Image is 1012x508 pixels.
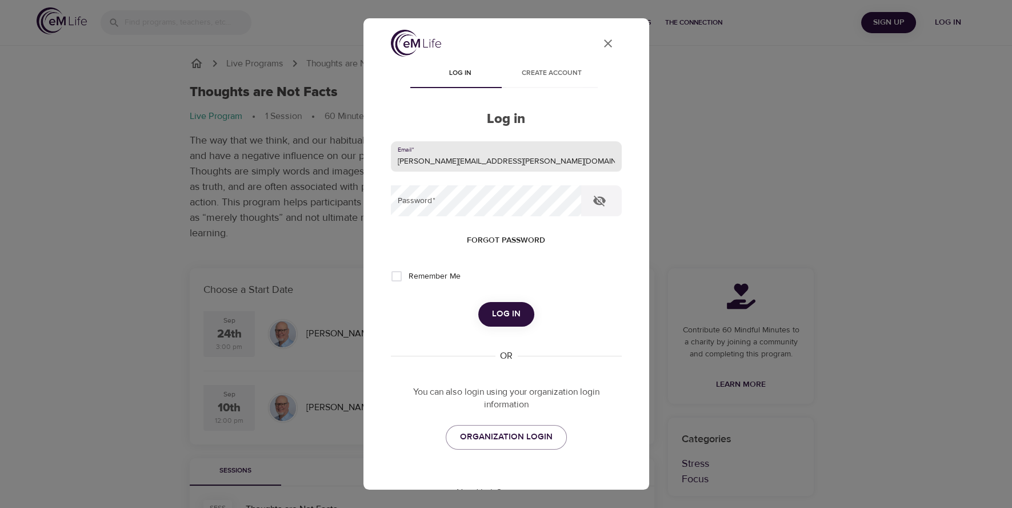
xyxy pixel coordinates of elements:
[409,271,461,283] span: Remember Me
[446,425,567,449] a: ORGANIZATION LOGIN
[391,111,622,128] h2: Log in
[457,486,502,499] p: Need help?
[391,61,622,88] div: disabled tabs example
[492,307,521,322] span: Log in
[391,386,622,412] p: You can also login using your organization login information
[460,430,553,445] span: ORGANIZATION LOGIN
[478,302,534,326] button: Log in
[391,30,441,57] img: logo
[462,230,550,251] button: Forgot password
[502,487,556,498] a: Contact us
[467,233,545,248] span: Forgot password
[422,68,499,80] span: Log in
[513,68,591,80] span: Create account
[495,350,517,363] div: OR
[506,487,556,498] div: Contact us
[594,30,622,57] button: close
